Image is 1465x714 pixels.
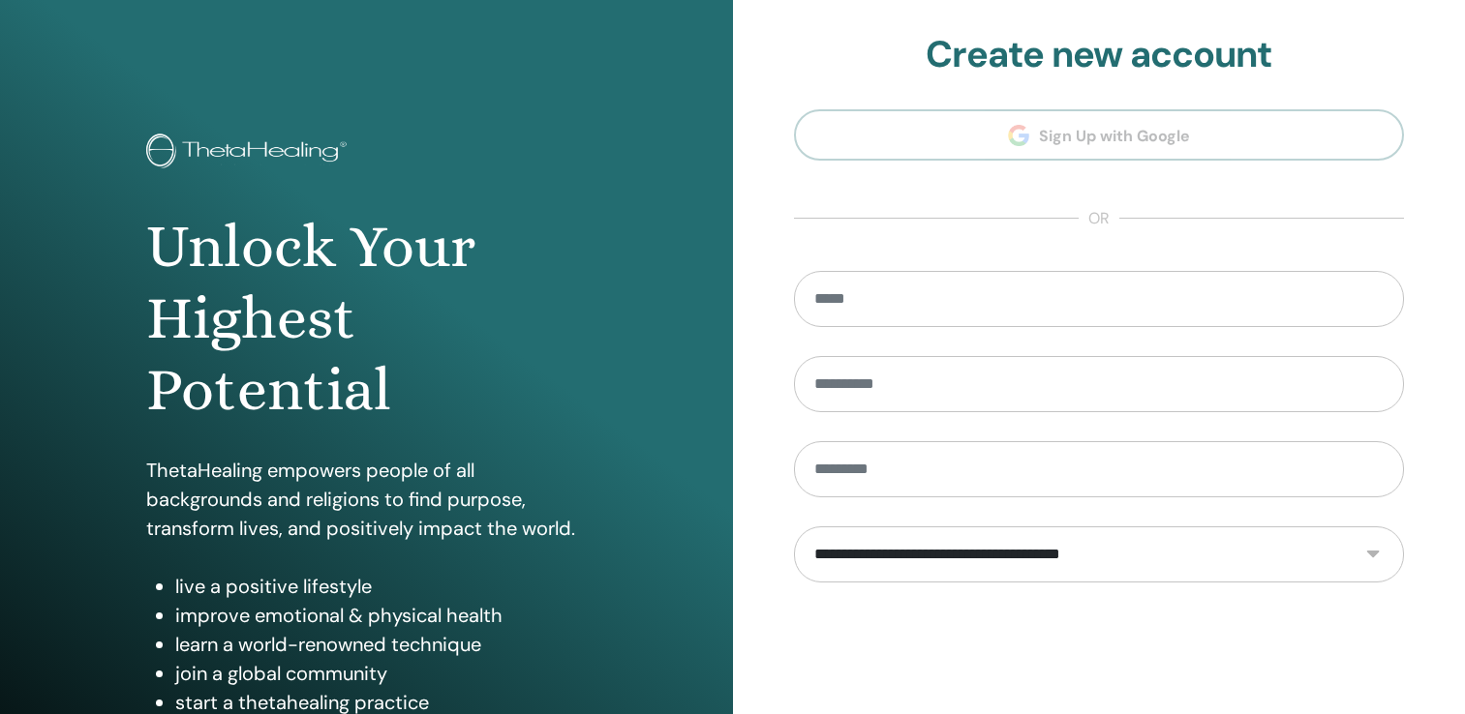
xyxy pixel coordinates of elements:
li: join a global community [175,659,586,688]
span: or [1079,207,1119,230]
h1: Unlock Your Highest Potential [146,211,586,427]
li: improve emotional & physical health [175,601,586,630]
li: live a positive lifestyle [175,572,586,601]
li: learn a world-renowned technique [175,630,586,659]
h2: Create new account [794,33,1405,77]
iframe: reCAPTCHA [952,611,1246,687]
p: ThetaHealing empowers people of all backgrounds and religions to find purpose, transform lives, a... [146,456,586,543]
